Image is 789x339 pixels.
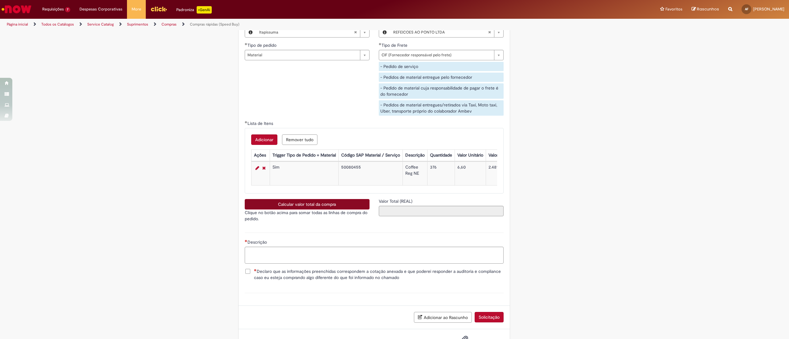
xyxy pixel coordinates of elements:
button: Add a row for Lista de Itens [251,134,277,145]
p: +GenAi [197,6,212,14]
td: 376 [427,162,455,185]
span: Tipo de Frete [382,42,409,48]
span: More [132,6,141,12]
span: Obrigatório Preenchido [245,121,247,123]
a: ItapissumaLimpar campo Planta [256,27,369,37]
span: Material [247,50,357,60]
td: 6,60 [455,162,486,185]
span: 7 [65,7,70,12]
th: Quantidade [427,150,455,161]
td: Coffee Reg NE [403,162,427,185]
a: Suprimentos [127,22,148,27]
textarea: Descrição [245,247,504,264]
button: Calcular valor total da compra [245,199,370,209]
th: Trigger Tipo de Pedido = Material [270,150,338,161]
span: Favoritos [665,6,682,12]
input: Valor Total (REAL) [379,206,504,216]
span: Obrigatório Preenchido [379,43,382,45]
span: [PERSON_NAME] [753,6,784,12]
th: Ações [251,150,270,161]
button: Fornecedor , Visualizar este registro REFEICOES AO PONTO LTDA [379,27,390,37]
a: Service Catalog [87,22,114,27]
span: Requisições [42,6,64,12]
a: Todos os Catálogos [41,22,74,27]
td: Sim [270,162,338,185]
ul: Trilhas de página [5,19,521,30]
a: Compras [161,22,177,27]
div: Padroniza [176,6,212,14]
span: Itapissuma [259,27,354,37]
span: Lista de Itens [247,121,274,126]
span: Necessários [254,269,257,271]
a: REFEICOES AO PONTO LTDALimpar campo Fornecedor [390,27,503,37]
th: Descrição [403,150,427,161]
span: Despesas Corporativas [80,6,122,12]
img: click_logo_yellow_360x200.png [150,4,167,14]
span: REFEICOES AO PONTO LTDA [393,27,488,37]
a: Compras rápidas (Speed Buy) [190,22,239,27]
span: Declaro que as informações preenchidas correspondem a cotação anexada e que poderei responder a a... [254,268,504,281]
button: Remove all rows for Lista de Itens [282,134,317,145]
th: Valor Unitário [455,150,486,161]
div: - Pedido de material cuja responsabilidade de pagar o frete é do fornecedor [379,83,504,99]
span: Obrigatório Preenchido [245,43,247,45]
span: Descrição [247,239,268,245]
a: Editar Linha 1 [254,164,261,172]
div: - Pedido de serviço [379,62,504,71]
label: Somente leitura - Valor Total (REAL) [379,198,414,204]
th: Código SAP Material / Serviço [338,150,403,161]
button: Solicitação [475,312,504,322]
a: Página inicial [7,22,28,27]
img: ServiceNow [1,3,32,15]
abbr: Limpar campo Planta [351,27,360,37]
div: - Pedidos de material entregue pelo fornecedor [379,73,504,82]
span: Tipo de pedido [247,42,278,48]
span: CIF (Fornecedor responsável pelo frete) [382,50,491,60]
a: Remover linha 1 [261,164,267,172]
button: Planta, Visualizar este registro Itapissuma [245,27,256,37]
button: Adicionar ao Rascunho [414,312,472,323]
abbr: Limpar campo Fornecedor [485,27,494,37]
a: Rascunhos [692,6,719,12]
p: Clique no botão acima para somar todas as linhas de compra do pedido. [245,209,370,222]
span: AF [745,7,748,11]
td: 50080455 [338,162,403,185]
span: Rascunhos [697,6,719,12]
th: Valor Total Moeda [486,150,525,161]
td: 2.481,60 [486,162,525,185]
span: Necessários [245,240,247,242]
span: Somente leitura - Valor Total (REAL) [379,198,414,204]
div: - Pedidos de material entregues/retirados via Taxi, Moto taxi, Uber, transporte próprio do colabo... [379,100,504,116]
